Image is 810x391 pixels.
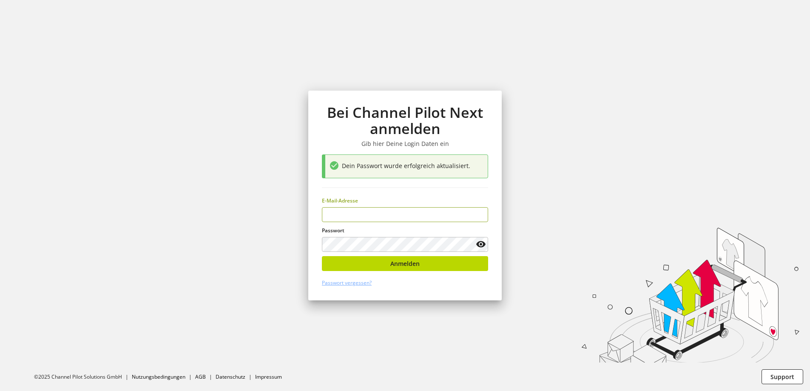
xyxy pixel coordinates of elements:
[390,259,420,268] span: Anmelden
[216,373,245,380] a: Datenschutz
[322,140,488,148] h3: Gib hier Deine Login Daten ein
[195,373,206,380] a: AGB
[322,279,372,286] a: Passwort vergessen?
[132,373,185,380] a: Nutzungsbedingungen
[322,104,488,137] h1: Bei Channel Pilot Next anmelden
[322,197,358,204] span: E-Mail-Adresse
[322,256,488,271] button: Anmelden
[34,373,132,381] li: ©2025 Channel Pilot Solutions GmbH
[770,372,794,381] span: Support
[342,161,484,172] div: Dein Passwort wurde erfolgreich aktualisiert.
[255,373,282,380] a: Impressum
[762,369,803,384] button: Support
[322,227,344,234] span: Passwort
